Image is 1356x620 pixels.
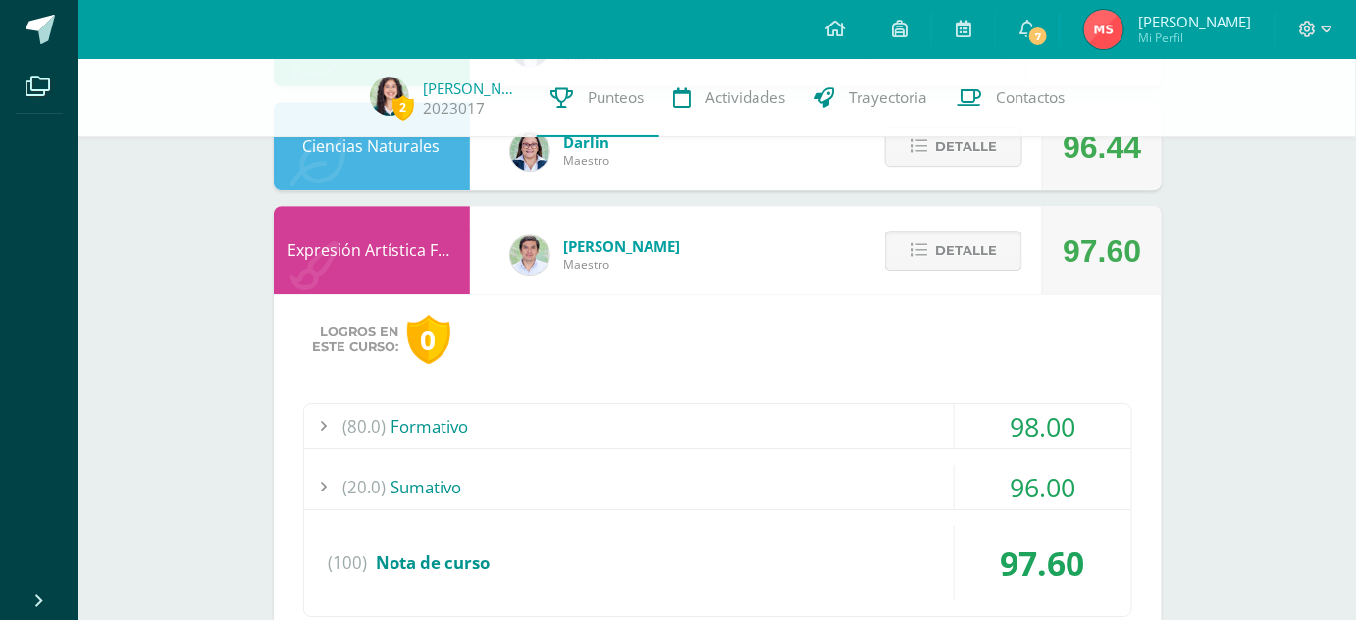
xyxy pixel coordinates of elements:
span: Maestro [564,152,610,169]
span: Mi Perfil [1138,29,1251,46]
div: Sumativo [304,465,1131,509]
span: (100) [329,526,368,600]
span: [PERSON_NAME] [564,236,681,256]
img: 6e225fc003bfcfe63679bea112e55f59.png [370,77,409,116]
span: Actividades [706,87,786,108]
a: Trayectoria [801,59,943,137]
div: 96.00 [955,465,1131,509]
div: 97.60 [955,526,1131,600]
span: Punteos [589,87,645,108]
img: 571966f00f586896050bf2f129d9ef0a.png [510,131,549,171]
span: Nota de curso [377,551,491,574]
span: Detalle [935,232,997,269]
div: 97.60 [1063,207,1141,295]
div: 0 [407,315,450,365]
span: [PERSON_NAME] [1138,12,1251,31]
a: Actividades [659,59,801,137]
div: 96.44 [1063,103,1141,191]
span: Trayectoria [850,87,928,108]
div: Expresión Artística FORMACIÓN MUSICAL [274,206,470,294]
a: 2023017 [424,98,486,119]
span: Logros en este curso: [313,324,399,355]
a: Contactos [943,59,1080,137]
div: Formativo [304,404,1131,448]
button: Detalle [885,231,1022,271]
div: Ciencias Naturales [274,102,470,190]
span: Detalle [935,129,997,165]
span: Contactos [997,87,1066,108]
span: (20.0) [343,465,387,509]
span: Maestro [564,256,681,273]
button: Detalle [885,127,1022,167]
a: [PERSON_NAME] [424,78,522,98]
span: (80.0) [343,404,387,448]
div: 98.00 [955,404,1131,448]
span: 7 [1027,26,1049,47]
a: Punteos [537,59,659,137]
img: 8e3dba6cfc057293c5db5c78f6d0205d.png [510,235,549,275]
span: 2 [392,95,414,120]
span: Darlin [564,132,610,152]
img: fb703a472bdb86d4ae91402b7cff009e.png [1084,10,1123,49]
